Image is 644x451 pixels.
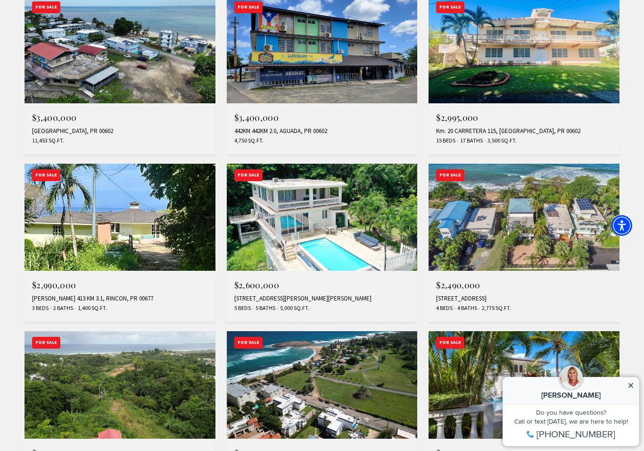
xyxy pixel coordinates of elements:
[32,112,76,123] span: $3,400,000
[10,55,136,61] div: Call or text [DATE], we are here to help!
[32,337,60,349] div: For Sale
[25,164,215,322] a: For Sale For Sale $2,990,000 [PERSON_NAME] 413 KM 3.1, RINCON, PR 00677 3 Beds 2 Baths 1,400 Sq.Ft.
[39,66,117,75] span: [PHONE_NUMBER]
[227,331,418,439] img: For Sale
[227,164,418,322] a: For Sale For Sale $2,600,000 [STREET_ADDRESS][PERSON_NAME][PERSON_NAME] 5 Beds 5 Baths 5,000 Sq.Ft.
[253,304,275,312] span: 5 Baths
[32,1,60,13] div: For Sale
[455,304,477,312] span: 4 Baths
[429,164,619,322] a: For Sale For Sale $2,490,000 [STREET_ADDRESS] 4 Beds 4 Baths 2,775 Sq.Ft.
[234,112,279,123] span: $3,400,000
[234,337,263,349] div: For Sale
[14,28,132,36] div: [PERSON_NAME]
[436,112,478,123] span: $2,995,000
[32,279,76,291] span: $2,990,000
[234,279,279,291] span: $2,600,000
[25,331,215,439] img: For Sale
[234,295,410,302] div: [STREET_ADDRESS][PERSON_NAME][PERSON_NAME]
[32,169,60,181] div: For Sale
[234,1,263,13] div: For Sale
[450,9,635,152] iframe: bss-luxurypresence
[436,127,612,135] div: Km. 20 CARRETERA 115, [GEOGRAPHIC_DATA], PR 00602
[61,2,85,26] img: 527b0b8b-e05e-4919-af49-c08c181a4cb2.jpeg
[436,169,464,181] div: For Sale
[25,164,215,271] img: For Sale
[75,304,107,312] span: 1,400 Sq.Ft.
[479,304,511,312] span: 2,775 Sq.Ft.
[10,46,136,52] div: Do you have questions?
[278,304,309,312] span: 5,000 Sq.Ft.
[32,304,49,312] span: 3 Beds
[51,304,73,312] span: 2 Baths
[611,215,632,236] div: Accessibility Menu
[436,137,455,145] span: 15 Beds
[32,295,208,302] div: [PERSON_NAME] 413 KM 3.1, RINCON, PR 00677
[32,137,64,145] span: 11,453 Sq.Ft.
[234,304,251,312] span: 5 Beds
[429,164,619,271] img: For Sale
[234,137,264,145] span: 4,750 Sq.Ft.
[436,279,480,291] span: $2,490,000
[234,127,410,135] div: 442KM 442KM 2.0, AGUADA, PR 00602
[32,127,208,135] div: [GEOGRAPHIC_DATA], PR 00602
[436,337,464,349] div: For Sale
[227,164,418,271] img: For Sale
[429,331,619,439] img: For Sale
[436,295,612,302] div: [STREET_ADDRESS]
[234,169,263,181] div: For Sale
[436,1,464,13] div: For Sale
[436,304,453,312] span: 4 Beds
